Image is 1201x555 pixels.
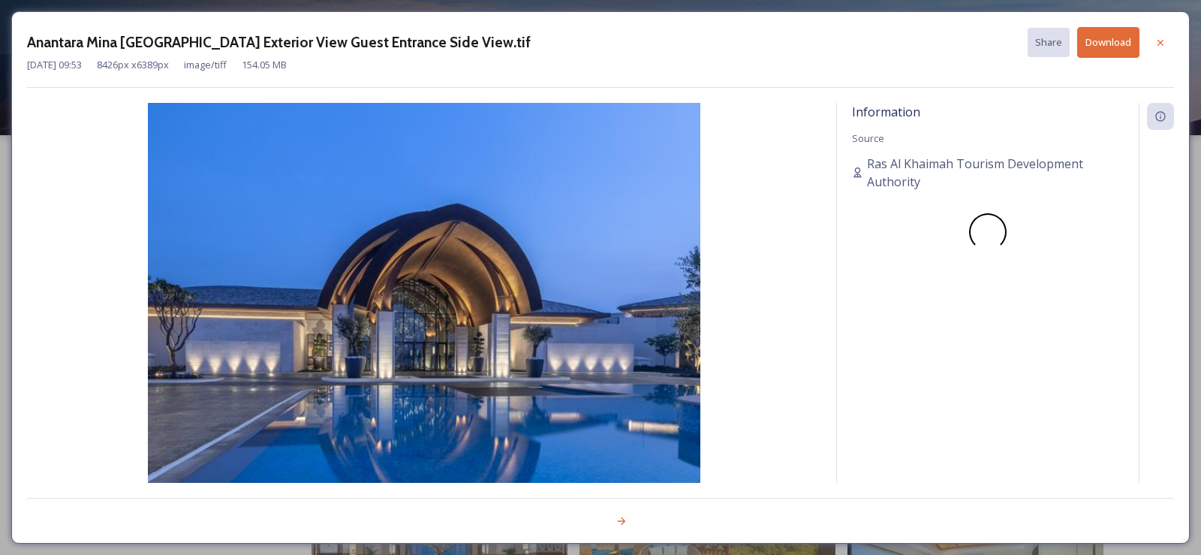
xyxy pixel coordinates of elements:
span: [DATE] 09:53 [27,58,82,72]
span: image/tiff [184,58,227,72]
span: Ras Al Khaimah Tourism Development Authority [867,155,1124,191]
span: Information [852,104,920,120]
img: 265e8d3b-248e-4529-ad89-0004a1a6f5ef.jpg [27,103,821,523]
span: 8426 px x 6389 px [97,58,169,72]
button: Download [1077,27,1139,58]
span: 154.05 MB [242,58,287,72]
span: Source [852,131,884,145]
h3: Anantara Mina [GEOGRAPHIC_DATA] Exterior View Guest Entrance Side View.tif [27,32,531,53]
button: Share [1028,28,1070,57]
